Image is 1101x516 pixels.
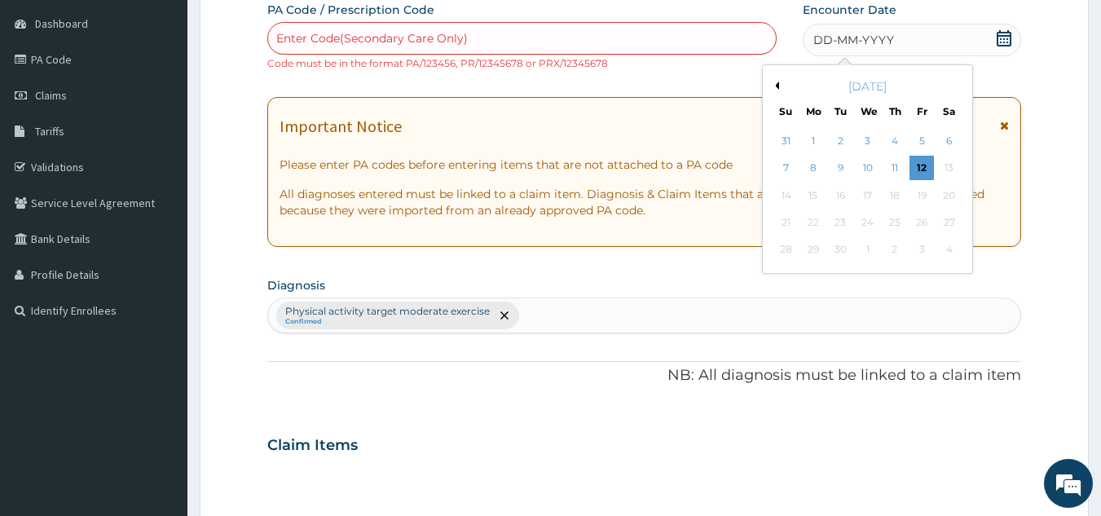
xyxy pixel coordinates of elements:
[834,104,848,118] div: Tu
[883,157,907,181] div: Choose Thursday, September 11th, 2025
[937,157,962,181] div: Not available Saturday, September 13th, 2025
[856,157,880,181] div: Choose Wednesday, September 10th, 2025
[883,129,907,153] div: Choose Thursday, September 4th, 2025
[829,157,853,181] div: Choose Tuesday, September 9th, 2025
[267,277,325,293] label: Diagnosis
[774,129,799,153] div: Choose Sunday, August 31st, 2025
[829,238,853,262] div: Not available Tuesday, September 30th, 2025
[856,210,880,235] div: Not available Wednesday, September 24th, 2025
[35,88,67,103] span: Claims
[801,238,826,262] div: Not available Monday, September 29th, 2025
[85,91,274,112] div: Chat with us now
[779,104,793,118] div: Su
[909,210,934,235] div: Not available Friday, September 26th, 2025
[937,129,962,153] div: Choose Saturday, September 6th, 2025
[774,183,799,208] div: Not available Sunday, September 14th, 2025
[883,210,907,235] div: Not available Thursday, September 25th, 2025
[35,16,88,31] span: Dashboard
[909,129,934,153] div: Choose Friday, September 5th, 2025
[801,210,826,235] div: Not available Monday, September 22nd, 2025
[883,238,907,262] div: Not available Thursday, October 2nd, 2025
[267,437,358,455] h3: Claim Items
[909,238,934,262] div: Not available Friday, October 3rd, 2025
[267,2,434,18] label: PA Code / Prescription Code
[937,238,962,262] div: Not available Saturday, October 4th, 2025
[801,129,826,153] div: Choose Monday, September 1st, 2025
[909,183,934,208] div: Not available Friday, September 19th, 2025
[280,157,1010,173] p: Please enter PA codes before entering items that are not attached to a PA code
[856,129,880,153] div: Choose Wednesday, September 3rd, 2025
[813,32,894,48] span: DD-MM-YYYY
[883,183,907,208] div: Not available Thursday, September 18th, 2025
[801,157,826,181] div: Choose Monday, September 8th, 2025
[774,157,799,181] div: Choose Sunday, September 7th, 2025
[267,365,1022,386] p: NB: All diagnosis must be linked to a claim item
[280,186,1010,218] p: All diagnoses entered must be linked to a claim item. Diagnosis & Claim Items that are visible bu...
[943,104,957,118] div: Sa
[856,238,880,262] div: Not available Wednesday, October 1st, 2025
[937,210,962,235] div: Not available Saturday, September 27th, 2025
[829,210,853,235] div: Not available Tuesday, September 23rd, 2025
[267,8,306,47] div: Minimize live chat window
[8,343,310,400] textarea: Type your message and hit 'Enter'
[861,104,874,118] div: We
[803,2,896,18] label: Encounter Date
[915,104,929,118] div: Fr
[267,57,608,69] small: Code must be in the format PA/123456, PR/12345678 or PRX/12345678
[771,82,779,90] button: Previous Month
[909,157,934,181] div: Choose Friday, September 12th, 2025
[888,104,902,118] div: Th
[276,30,468,46] div: Enter Code(Secondary Care Only)
[937,183,962,208] div: Not available Saturday, September 20th, 2025
[806,104,820,118] div: Mo
[829,183,853,208] div: Not available Tuesday, September 16th, 2025
[801,183,826,208] div: Not available Monday, September 15th, 2025
[829,129,853,153] div: Choose Tuesday, September 2nd, 2025
[95,154,225,319] span: We're online!
[774,238,799,262] div: Not available Sunday, September 28th, 2025
[769,78,966,95] div: [DATE]
[35,124,64,139] span: Tariffs
[30,82,66,122] img: d_794563401_company_1708531726252_794563401
[773,128,962,264] div: month 2025-09
[856,183,880,208] div: Not available Wednesday, September 17th, 2025
[774,210,799,235] div: Not available Sunday, September 21st, 2025
[280,117,402,135] h1: Important Notice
